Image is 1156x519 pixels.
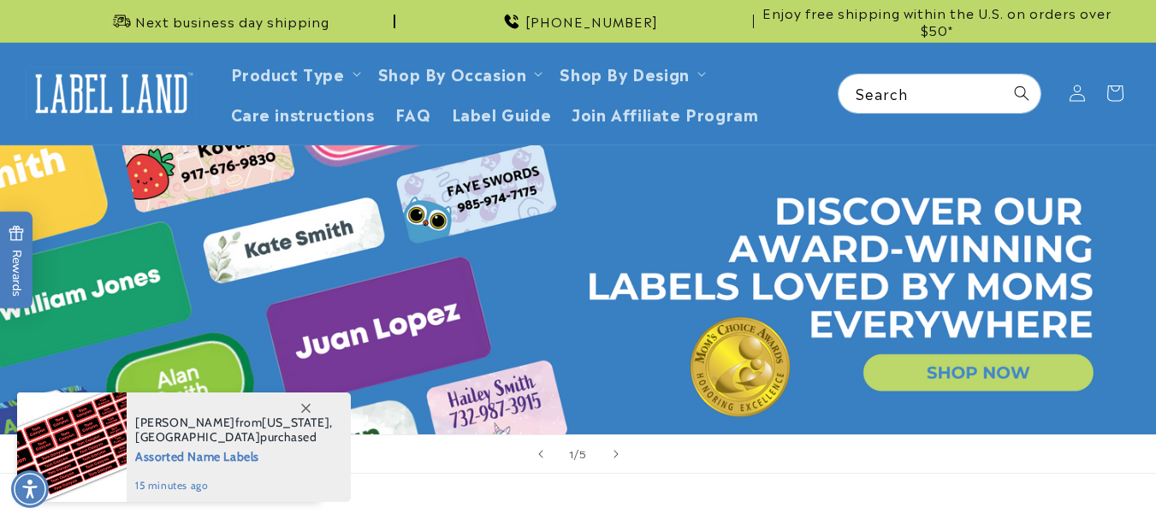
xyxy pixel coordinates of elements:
span: FAQ [395,103,431,123]
button: Search [1003,74,1040,112]
a: FAQ [385,93,442,133]
span: [PERSON_NAME] [135,415,235,430]
span: Rewards [9,225,25,296]
summary: Shop By Occasion [368,53,550,93]
span: Join Affiliate Program [572,103,758,123]
a: Join Affiliate Program [561,93,768,133]
summary: Product Type [221,53,368,93]
span: 5 [579,445,587,462]
a: Shop By Design [560,62,689,85]
span: [PHONE_NUMBER] [525,13,658,30]
a: Label Land [20,61,204,127]
button: Previous slide [522,435,560,473]
span: [GEOGRAPHIC_DATA] [135,429,260,445]
span: 1 [569,445,574,462]
a: Label Guide [442,93,562,133]
span: Label Guide [452,103,552,123]
span: Enjoy free shipping within the U.S. on orders over $50* [761,4,1113,38]
span: Care instructions [231,103,375,123]
a: Care instructions [221,93,385,133]
span: / [574,445,579,462]
span: from , purchased [135,416,333,445]
span: Shop By Occasion [378,63,527,83]
a: Product Type [231,62,345,85]
img: Label Land [26,67,197,120]
summary: Shop By Design [549,53,712,93]
span: Next business day shipping [135,13,329,30]
span: [US_STATE] [262,415,329,430]
div: Accessibility Menu [11,470,49,508]
button: Next slide [597,435,635,473]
